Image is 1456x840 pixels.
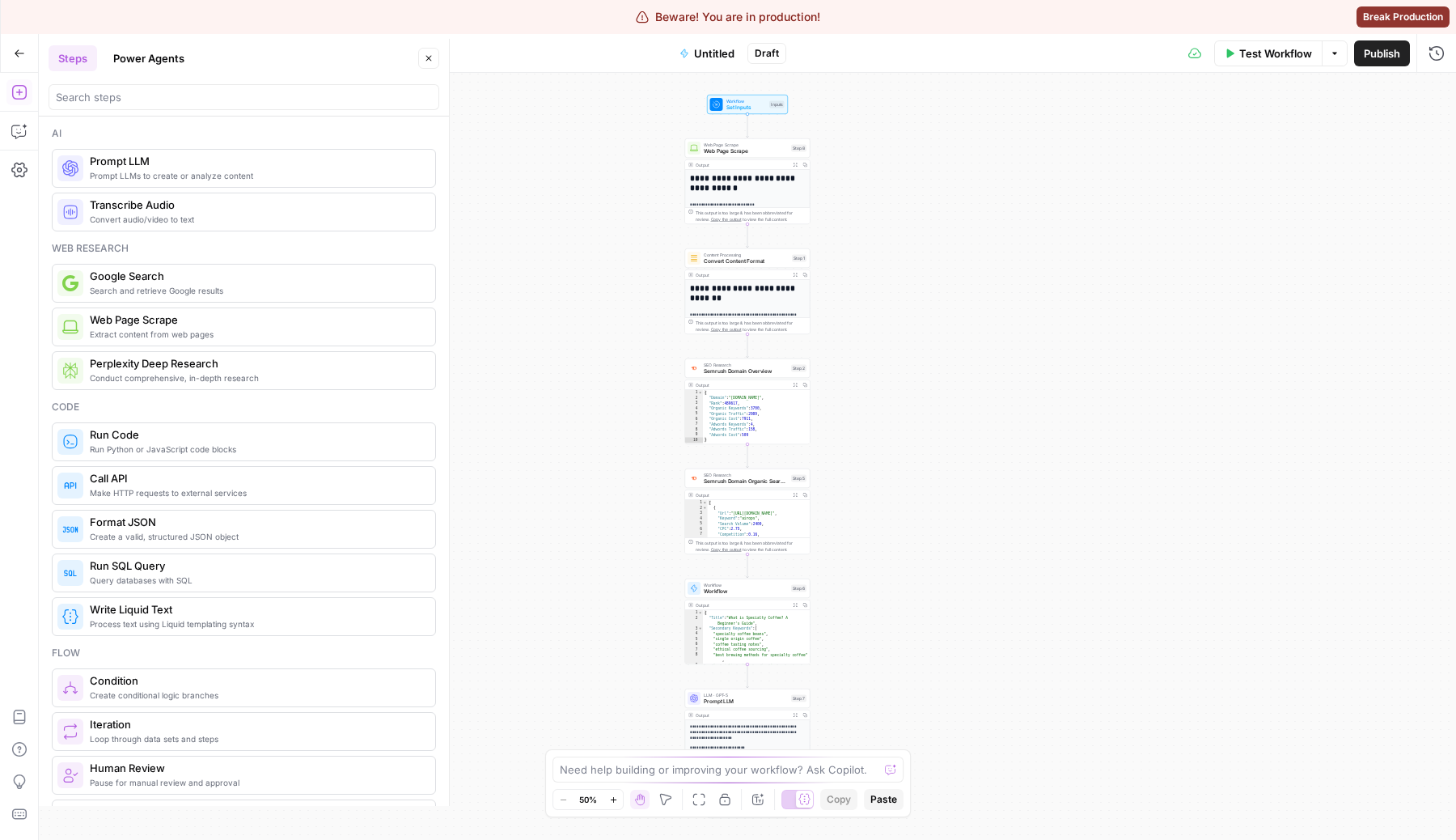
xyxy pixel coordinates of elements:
[104,45,194,71] button: Power Agents
[90,530,422,543] span: Create a valid, structured JSON object
[694,45,734,62] span: Untitled
[52,400,436,414] div: Code
[870,792,897,807] span: Paste
[747,114,749,138] g: Edge from start to step_8
[747,444,749,468] g: Edge from step_2 to step_5
[685,469,811,554] div: SEO ResearchSemrush Domain Organic Search KeywordsStep 5Output[ { "Url":"[URL][DOMAIN_NAME]", "Ke...
[90,672,422,689] span: Condition
[698,390,703,396] span: Toggle code folding, rows 1 through 10
[685,631,703,637] div: 4
[696,602,788,609] div: Output
[685,401,703,406] div: 3
[704,142,788,148] span: Web Page Scrape
[90,426,422,443] span: Run Code
[90,169,422,182] span: Prompt LLMs to create or analyze content
[685,95,811,114] div: WorkflowSet InputsInputs
[711,547,742,552] span: Copy the output
[52,126,436,141] div: Ai
[696,320,806,333] div: This output is too large & has been abbreviated for review. to view the full content.
[1364,45,1400,62] span: Publish
[685,610,703,616] div: 1
[90,355,422,371] span: Perplexity Deep Research
[1357,6,1450,28] button: Break Production
[1363,10,1443,24] span: Break Production
[685,411,703,417] div: 5
[685,422,703,427] div: 7
[49,45,97,71] button: Steps
[90,284,422,297] span: Search and retrieve Google results
[90,689,422,702] span: Create conditional logic branches
[726,98,767,104] span: Workflow
[698,626,703,632] span: Toggle code folding, rows 3 through 14
[791,695,806,702] div: Step 7
[791,475,806,482] div: Step 5
[711,327,742,332] span: Copy the output
[704,362,788,368] span: SEO Research
[670,40,744,66] button: Untitled
[685,616,703,626] div: 2
[1354,40,1410,66] button: Publish
[685,637,703,643] div: 5
[685,427,703,433] div: 8
[704,472,788,478] span: SEO Research
[90,268,422,284] span: Google Search
[685,527,708,532] div: 6
[696,540,806,553] div: This output is too large & has been abbreviated for review. to view the full content.
[690,365,698,372] img: 4e4w6xi9sjogcjglmt5eorgxwtyu
[685,396,703,401] div: 2
[696,210,806,223] div: This output is too large & has been abbreviated for review. to view the full content.
[685,642,703,647] div: 6
[685,652,703,663] div: 8
[696,272,788,278] div: Output
[90,153,422,169] span: Prompt LLM
[90,312,422,328] span: Web Page Scrape
[685,626,703,632] div: 3
[90,514,422,530] span: Format JSON
[1239,45,1312,62] span: Test Workflow
[685,532,708,537] div: 7
[90,197,422,213] span: Transcribe Audio
[90,716,422,732] span: Iteration
[704,252,789,258] span: Content Processing
[685,663,703,668] div: 9
[685,579,811,664] div: WorkflowWorkflowStep 6Output{ "Title":"What is Specialty Coffee? A Beginner's Guide", "Secondary ...
[726,104,767,112] span: Set Inputs
[685,511,708,516] div: 3
[90,776,422,789] span: Pause for manual review and approval
[685,390,703,396] div: 1
[820,789,857,810] button: Copy
[747,664,749,688] g: Edge from step_6 to step_7
[90,601,422,617] span: Write Liquid Text
[90,574,422,587] span: Query databases with SQL
[864,789,904,810] button: Paste
[90,213,422,226] span: Convert audio/video to text
[90,470,422,486] span: Call API
[90,617,422,630] span: Process text using Liquid templating syntax
[696,382,788,388] div: Output
[755,46,779,61] span: Draft
[685,432,703,438] div: 9
[685,358,811,444] div: SEO ResearchSemrush Domain OverviewStep 2Output{ "Domain":"[DOMAIN_NAME]", "Rank":489617, "Organi...
[704,692,788,698] span: LLM · GPT-5
[791,145,806,152] div: Step 8
[696,162,788,168] div: Output
[792,255,806,262] div: Step 1
[52,241,436,256] div: Web research
[579,793,597,806] span: 50%
[1214,40,1322,66] button: Test Workflow
[690,475,698,482] img: p4kt2d9mz0di8532fmfgvfq6uqa0
[747,554,749,578] g: Edge from step_5 to step_6
[685,406,703,412] div: 4
[90,760,422,776] span: Human Review
[690,254,698,262] img: o3r9yhbrn24ooq0tey3lueqptmfj
[90,443,422,456] span: Run Python or JavaScript code blocks
[704,147,788,155] span: Web Page Scrape
[685,417,703,422] div: 6
[90,558,422,574] span: Run SQL Query
[711,217,742,222] span: Copy the output
[90,328,422,341] span: Extract content from web pages
[704,698,788,706] span: Prompt LLM
[90,732,422,745] span: Loop through data sets and steps
[704,477,788,486] span: Semrush Domain Organic Search Keywords
[747,224,749,248] g: Edge from step_8 to step_1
